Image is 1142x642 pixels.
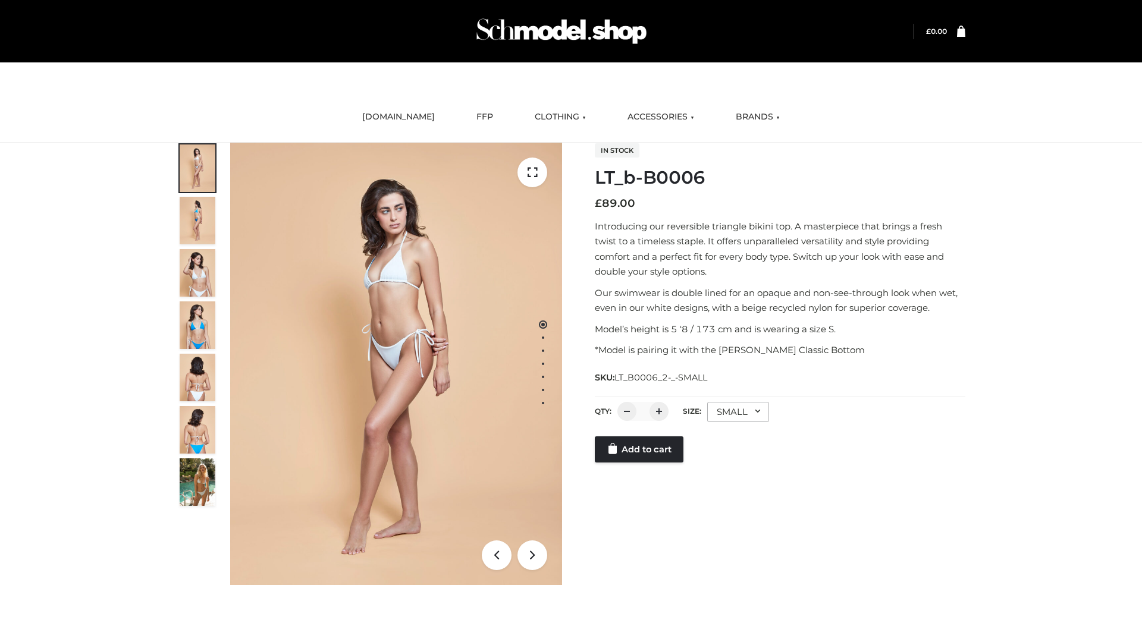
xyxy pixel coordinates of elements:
a: [DOMAIN_NAME] [353,104,444,130]
img: ArielClassicBikiniTop_CloudNine_AzureSky_OW114ECO_2-scaled.jpg [180,197,215,244]
a: FFP [468,104,502,130]
p: Introducing our reversible triangle bikini top. A masterpiece that brings a fresh twist to a time... [595,219,965,279]
a: Add to cart [595,436,683,462]
bdi: 89.00 [595,197,635,210]
label: Size: [683,407,701,416]
label: QTY: [595,407,611,416]
a: BRANDS [727,104,789,130]
img: ArielClassicBikiniTop_CloudNine_AzureSky_OW114ECO_1 [230,143,562,585]
img: Schmodel Admin 964 [472,8,651,55]
bdi: 0.00 [926,27,947,36]
img: ArielClassicBikiniTop_CloudNine_AzureSky_OW114ECO_7-scaled.jpg [180,354,215,401]
span: SKU: [595,370,708,385]
p: Model’s height is 5 ‘8 / 173 cm and is wearing a size S. [595,322,965,337]
p: Our swimwear is double lined for an opaque and non-see-through look when wet, even in our white d... [595,285,965,316]
div: SMALL [707,402,769,422]
h1: LT_b-B0006 [595,167,965,188]
img: ArielClassicBikiniTop_CloudNine_AzureSky_OW114ECO_4-scaled.jpg [180,301,215,349]
img: ArielClassicBikiniTop_CloudNine_AzureSky_OW114ECO_1-scaled.jpg [180,144,215,192]
a: £0.00 [926,27,947,36]
img: Arieltop_CloudNine_AzureSky2.jpg [180,458,215,506]
img: ArielClassicBikiniTop_CloudNine_AzureSky_OW114ECO_8-scaled.jpg [180,406,215,454]
span: £ [926,27,931,36]
img: ArielClassicBikiniTop_CloudNine_AzureSky_OW114ECO_3-scaled.jpg [180,249,215,297]
a: CLOTHING [526,104,595,130]
a: ACCESSORIES [619,104,703,130]
span: LT_B0006_2-_-SMALL [614,372,707,383]
span: £ [595,197,602,210]
span: In stock [595,143,639,158]
p: *Model is pairing it with the [PERSON_NAME] Classic Bottom [595,342,965,358]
